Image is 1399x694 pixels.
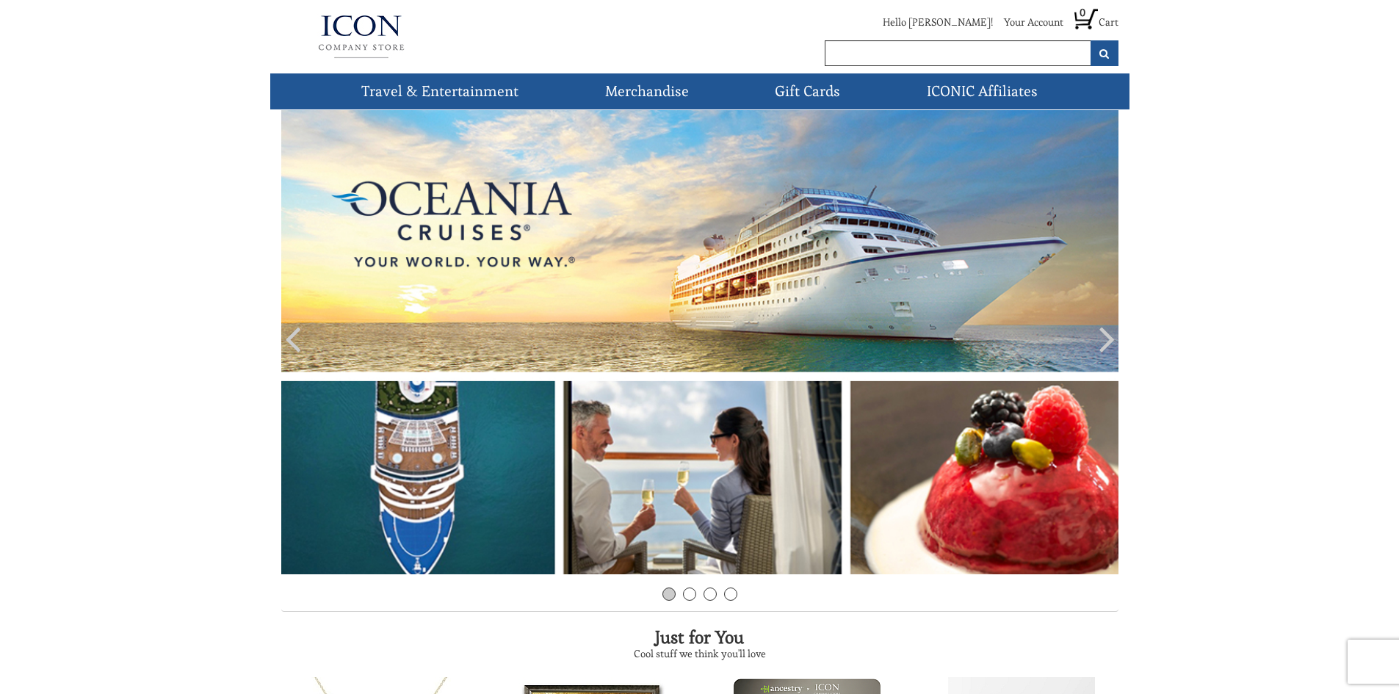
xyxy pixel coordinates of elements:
[355,73,524,109] a: Travel & Entertainment
[281,648,1118,659] h3: Cool stuff we think you'll love
[769,73,846,109] a: Gift Cards
[1074,15,1118,29] a: 0 Cart
[281,626,1118,648] h2: Just for You
[281,110,1118,574] img: Oceania
[1004,15,1063,29] a: Your Account
[724,588,737,601] a: 4
[704,588,717,601] a: 3
[872,15,993,37] li: Hello [PERSON_NAME]!
[921,73,1044,109] a: ICONIC Affiliates
[599,73,695,109] a: Merchandise
[683,588,696,601] a: 2
[662,588,676,601] a: 1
